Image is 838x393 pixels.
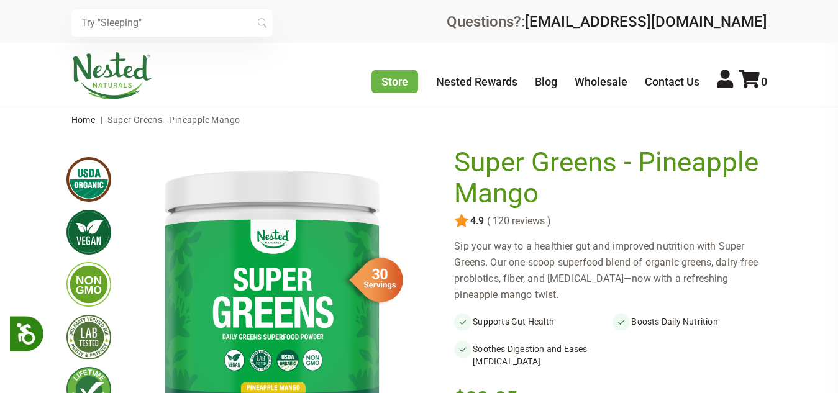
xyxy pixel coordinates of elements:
li: Supports Gut Health [454,313,613,330]
nav: breadcrumbs [71,107,767,132]
img: sg-servings-30.png [341,253,403,307]
a: [EMAIL_ADDRESS][DOMAIN_NAME] [525,13,767,30]
span: 0 [761,75,767,88]
div: Sip your way to a healthier gut and improved nutrition with Super Greens. Our one-scoop superfood... [454,238,771,303]
a: Wholesale [575,75,627,88]
a: Nested Rewards [436,75,517,88]
span: Super Greens - Pineapple Mango [107,115,240,125]
input: Try "Sleeping" [71,9,273,37]
img: star.svg [454,214,469,228]
span: | [98,115,106,125]
img: usdaorganic [66,157,111,202]
img: Nested Naturals [71,52,152,99]
h1: Super Greens - Pineapple Mango [454,147,765,209]
a: Blog [535,75,557,88]
span: 4.9 [469,215,484,227]
img: vegan [66,210,111,255]
div: Questions?: [447,14,767,29]
li: Boosts Daily Nutrition [613,313,771,330]
span: ( 120 reviews ) [484,215,551,227]
a: Store [371,70,418,93]
a: 0 [739,75,767,88]
a: Home [71,115,96,125]
img: gmofree [66,262,111,307]
li: Soothes Digestion and Eases [MEDICAL_DATA] [454,340,613,370]
a: Contact Us [645,75,699,88]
